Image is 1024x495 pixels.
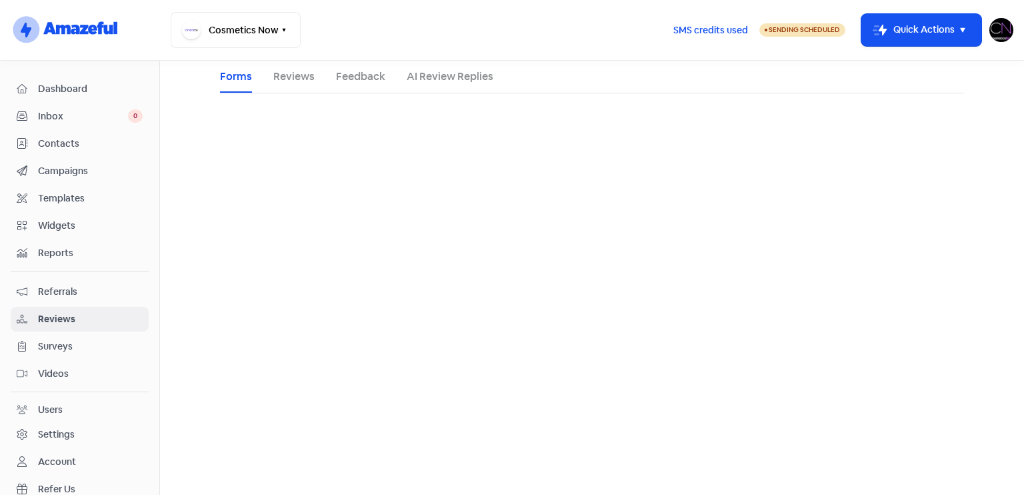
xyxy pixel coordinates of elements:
a: Account [11,450,149,474]
span: Surveys [38,340,143,354]
span: Dashboard [38,82,143,96]
span: 0 [128,109,143,123]
a: Campaigns [11,159,149,183]
button: Quick Actions [861,14,981,46]
span: Referrals [38,285,143,299]
a: AI Review Replies [407,69,493,85]
a: Surveys [11,334,149,359]
span: SMS credits used [673,23,748,37]
a: Reports [11,241,149,266]
div: Users [38,403,63,417]
a: Reviews [273,69,315,85]
a: SMS credits used [662,22,759,36]
a: Contacts [11,131,149,156]
span: Videos [38,367,143,381]
a: Reviews [11,307,149,332]
button: Cosmetics Now [171,12,301,48]
a: Users [11,398,149,422]
a: Settings [11,422,149,447]
img: User [989,18,1013,42]
span: Campaigns [38,164,143,178]
div: Account [38,455,76,469]
a: Feedback [336,69,385,85]
span: Sending Scheduled [769,25,840,34]
a: Referrals [11,280,149,304]
a: Forms [220,69,252,85]
a: Inbox 0 [11,104,149,129]
span: Inbox [38,109,128,123]
a: Videos [11,362,149,386]
span: Widgets [38,219,143,233]
span: Reviews [38,312,143,326]
a: Templates [11,186,149,211]
span: Templates [38,191,143,205]
span: Contacts [38,137,143,151]
a: Sending Scheduled [759,22,845,38]
div: Settings [38,428,75,442]
a: Dashboard [11,77,149,101]
a: Widgets [11,213,149,238]
span: Reports [38,246,143,260]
